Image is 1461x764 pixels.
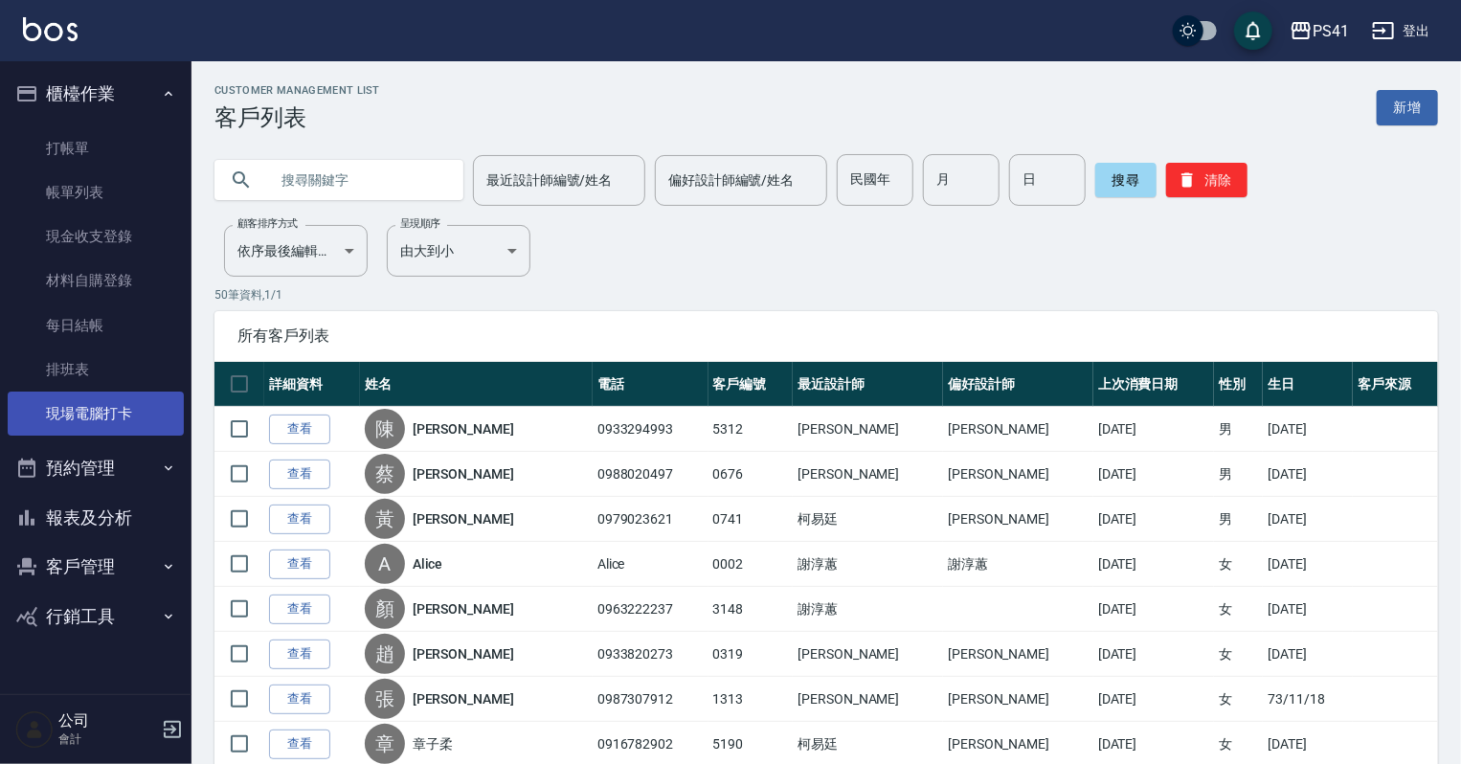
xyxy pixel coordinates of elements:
[413,554,443,573] a: Alice
[268,154,448,206] input: 搜尋關鍵字
[1093,497,1214,542] td: [DATE]
[400,216,440,231] label: 呈現順序
[1093,362,1214,407] th: 上次消費日期
[413,464,514,483] a: [PERSON_NAME]
[413,644,514,663] a: [PERSON_NAME]
[214,104,380,131] h3: 客戶列表
[8,126,184,170] a: 打帳單
[237,216,298,231] label: 顧客排序方式
[593,497,708,542] td: 0979023621
[1214,632,1263,677] td: 女
[793,362,943,407] th: 最近設計師
[943,407,1093,452] td: [PERSON_NAME]
[793,497,943,542] td: 柯易廷
[1234,11,1272,50] button: save
[943,497,1093,542] td: [PERSON_NAME]
[793,452,943,497] td: [PERSON_NAME]
[1093,542,1214,587] td: [DATE]
[793,677,943,722] td: [PERSON_NAME]
[413,734,453,753] a: 章子柔
[1263,632,1353,677] td: [DATE]
[1093,452,1214,497] td: [DATE]
[1263,677,1353,722] td: 73/11/18
[1093,587,1214,632] td: [DATE]
[1263,542,1353,587] td: [DATE]
[708,632,794,677] td: 0319
[943,362,1093,407] th: 偏好設計師
[1214,542,1263,587] td: 女
[269,550,330,579] a: 查看
[8,592,184,641] button: 行銷工具
[1313,19,1349,43] div: PS41
[708,362,794,407] th: 客戶編號
[224,225,368,277] div: 依序最後編輯時間
[8,303,184,348] a: 每日結帳
[708,587,794,632] td: 3148
[365,544,405,584] div: A
[593,452,708,497] td: 0988020497
[1214,497,1263,542] td: 男
[1093,407,1214,452] td: [DATE]
[1166,163,1247,197] button: 清除
[264,362,360,407] th: 詳細資料
[269,685,330,714] a: 查看
[365,724,405,764] div: 章
[269,460,330,489] a: 查看
[365,679,405,719] div: 張
[8,69,184,119] button: 櫃檯作業
[58,730,156,748] p: 會計
[1093,632,1214,677] td: [DATE]
[15,710,54,749] img: Person
[413,599,514,618] a: [PERSON_NAME]
[269,595,330,624] a: 查看
[269,730,330,759] a: 查看
[708,407,794,452] td: 5312
[793,407,943,452] td: [PERSON_NAME]
[413,689,514,708] a: [PERSON_NAME]
[387,225,530,277] div: 由大到小
[593,542,708,587] td: Alice
[8,443,184,493] button: 預約管理
[365,409,405,449] div: 陳
[1214,677,1263,722] td: 女
[58,711,156,730] h5: 公司
[593,362,708,407] th: 電話
[1263,407,1353,452] td: [DATE]
[8,258,184,303] a: 材料自購登錄
[365,589,405,629] div: 顏
[8,170,184,214] a: 帳單列表
[1214,452,1263,497] td: 男
[214,84,380,97] h2: Customer Management List
[708,452,794,497] td: 0676
[708,677,794,722] td: 1313
[708,542,794,587] td: 0002
[365,454,405,494] div: 蔡
[1353,362,1438,407] th: 客戶來源
[1263,452,1353,497] td: [DATE]
[8,348,184,392] a: 排班表
[943,677,1093,722] td: [PERSON_NAME]
[1377,90,1438,125] a: 新增
[269,640,330,669] a: 查看
[593,677,708,722] td: 0987307912
[1282,11,1357,51] button: PS41
[593,587,708,632] td: 0963222237
[708,497,794,542] td: 0741
[269,505,330,534] a: 查看
[793,587,943,632] td: 謝淳蕙
[943,542,1093,587] td: 謝淳蕙
[8,214,184,258] a: 現金收支登錄
[8,493,184,543] button: 報表及分析
[1263,497,1353,542] td: [DATE]
[214,286,1438,303] p: 50 筆資料, 1 / 1
[943,632,1093,677] td: [PERSON_NAME]
[360,362,593,407] th: 姓名
[793,632,943,677] td: [PERSON_NAME]
[1263,587,1353,632] td: [DATE]
[365,499,405,539] div: 黃
[793,542,943,587] td: 謝淳蕙
[593,407,708,452] td: 0933294993
[1095,163,1157,197] button: 搜尋
[365,634,405,674] div: 趙
[413,509,514,528] a: [PERSON_NAME]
